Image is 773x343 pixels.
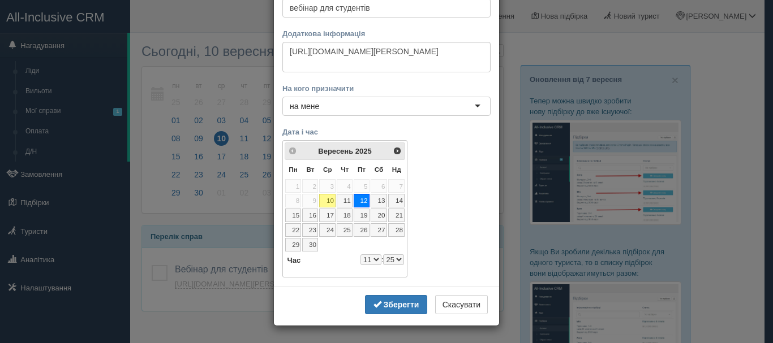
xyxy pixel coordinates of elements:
div: на мене [290,101,319,112]
a: 28 [388,223,405,237]
a: 18 [337,209,353,222]
a: 10 [319,194,336,207]
span: Понеділок [289,166,297,173]
a: 24 [319,223,336,237]
button: Скасувати [435,295,488,314]
span: Наст> [393,146,402,155]
a: 22 [285,223,302,237]
span: Вівторок [306,166,314,173]
span: Середа [323,166,332,173]
a: 23 [302,223,318,237]
button: Зберегти [365,295,427,314]
span: Неділя [392,166,401,173]
a: 14 [388,194,405,207]
a: 19 [354,209,370,222]
span: Субота [375,166,384,173]
a: 25 [337,223,353,237]
span: Четвер [341,166,349,173]
a: 17 [319,209,336,222]
dt: Час [285,254,301,266]
a: 13 [371,194,387,207]
a: 16 [302,209,318,222]
label: На кого призначити [282,83,491,94]
a: 27 [371,223,387,237]
a: 11 [337,194,353,207]
a: 20 [371,209,387,222]
label: Додаткова інформація [282,28,491,39]
label: Дата і час [282,127,491,137]
a: 29 [285,238,302,251]
a: 30 [302,238,318,251]
span: 2025 [355,147,372,155]
b: Зберегти [384,300,419,309]
a: Наст> [390,144,403,157]
a: 15 [285,209,302,222]
span: П [358,166,366,173]
a: 21 [388,209,405,222]
a: 12 [354,194,370,207]
a: 26 [354,223,370,237]
span: Вересень [318,147,353,155]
